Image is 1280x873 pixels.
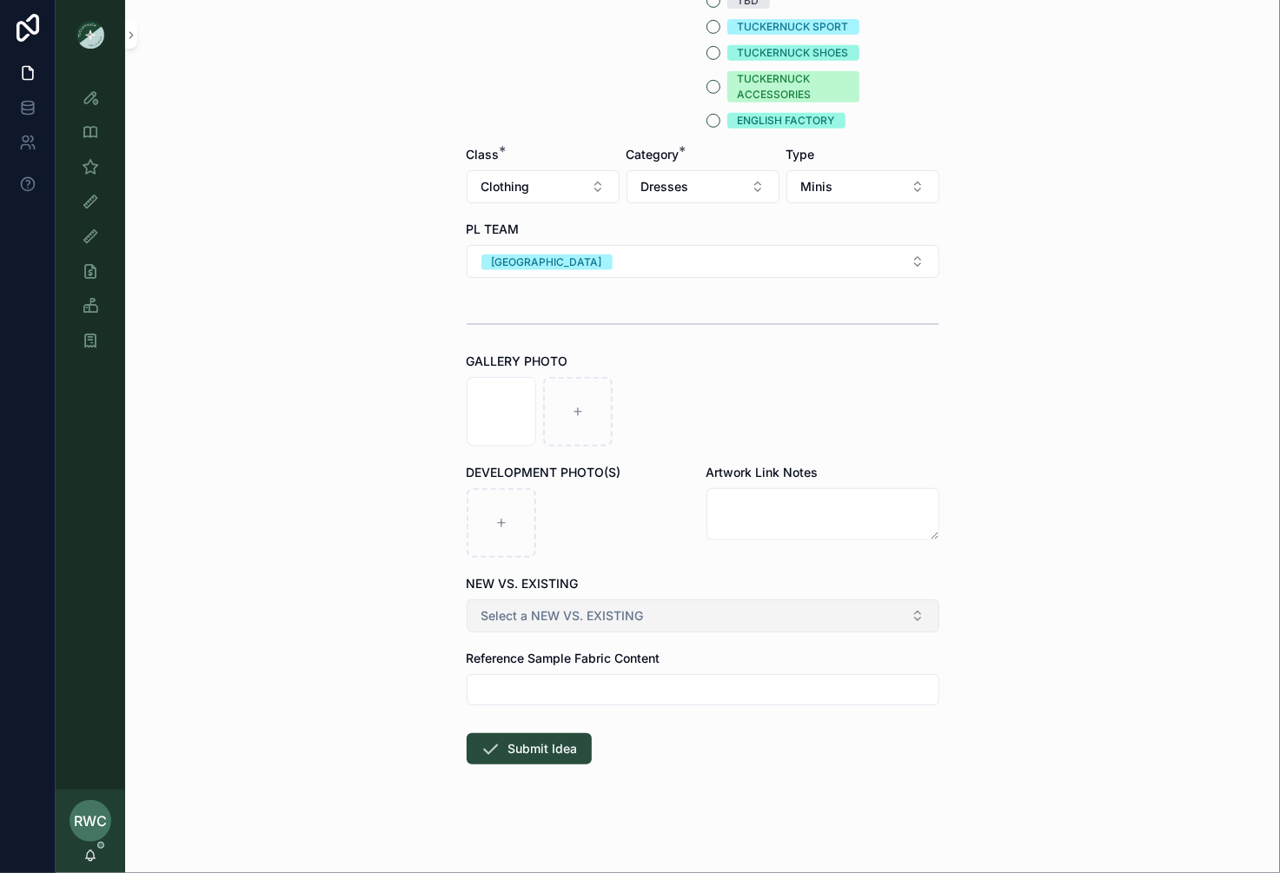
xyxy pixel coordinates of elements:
div: TUCKERNUCK SPORT [738,19,849,35]
span: NEW VS. EXISTING [467,576,579,591]
span: PL TEAM [467,222,520,236]
div: [GEOGRAPHIC_DATA] [492,255,602,270]
span: RWC [74,810,107,831]
button: Select Button [786,170,939,203]
div: scrollable content [56,69,125,379]
span: Type [786,147,815,162]
span: Category [627,147,680,162]
span: Reference Sample Fabric Content [467,651,660,665]
button: Submit Idea [467,733,592,764]
button: Select Button [467,245,939,278]
span: Class [467,147,500,162]
span: DEVELOPMENT PHOTO(S) [467,465,621,479]
button: Select Button [467,599,939,632]
span: Clothing [481,178,530,195]
div: TUCKERNUCK ACCESSORIES [738,71,849,103]
img: App logo [76,21,104,49]
span: Artwork Link Notes [706,465,819,479]
button: Select Button [467,170,620,203]
span: Select a NEW VS. EXISTING [481,607,644,625]
span: GALLERY PHOTO [467,354,568,368]
div: TUCKERNUCK SHOES [738,45,849,61]
span: Dresses [641,178,689,195]
span: Minis [801,178,833,195]
button: Select Button [627,170,779,203]
div: ENGLISH FACTORY [738,113,835,129]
